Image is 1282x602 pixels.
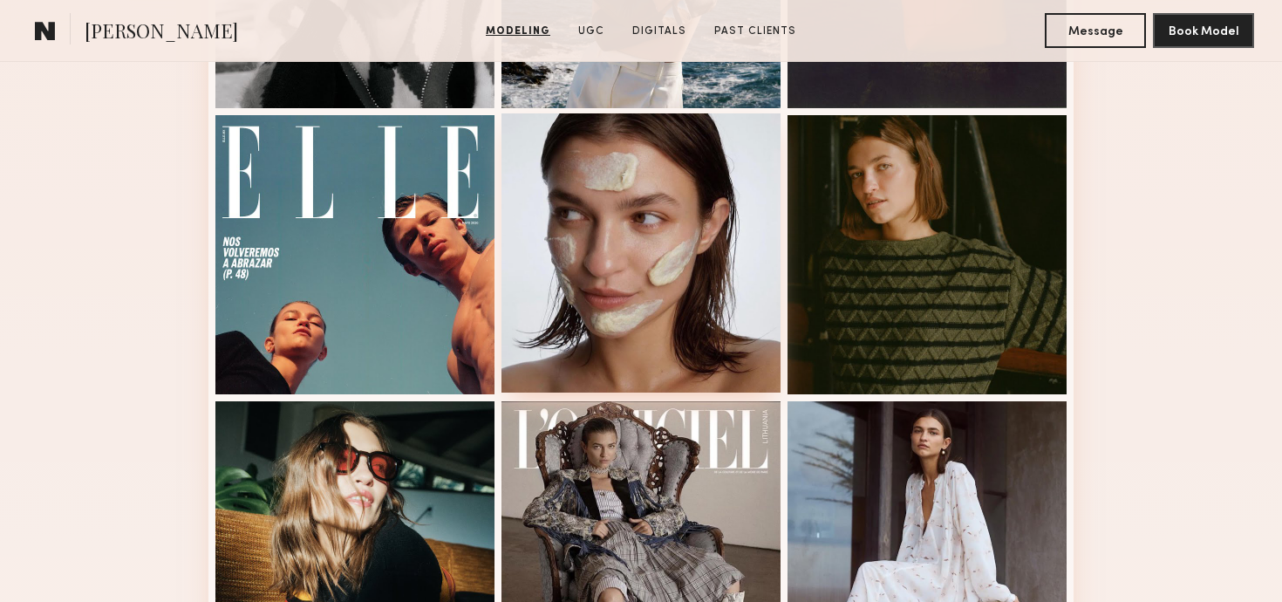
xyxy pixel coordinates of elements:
[479,24,557,39] a: Modeling
[1153,13,1254,48] button: Book Model
[625,24,693,39] a: Digitals
[1153,23,1254,38] a: Book Model
[571,24,611,39] a: UGC
[1045,13,1146,48] button: Message
[707,24,803,39] a: Past Clients
[85,17,238,48] span: [PERSON_NAME]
